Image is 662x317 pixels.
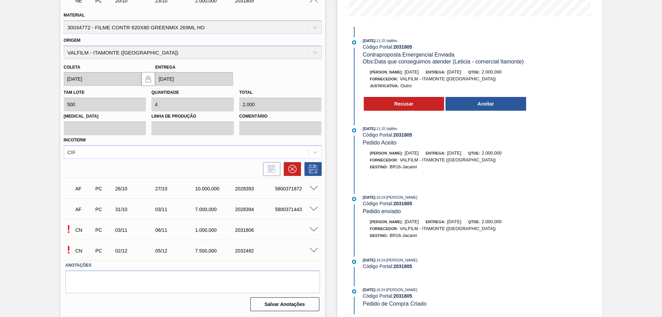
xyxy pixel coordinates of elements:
[153,207,198,212] div: 03/11/2025
[363,59,524,65] span: Obs: Data que conseguimos atender (Leticia - comercial Itamonte)
[273,186,318,191] div: 5800371872
[64,90,84,95] label: Tam lote
[74,243,94,258] div: Composição de Carga em Negociação
[93,248,114,254] div: Pedido de Compra
[364,97,444,111] button: Recusar
[233,186,278,191] div: 2028393
[375,288,385,292] span: - 16:24
[447,219,461,224] span: [DATE]
[375,39,385,43] span: - 11:15
[385,288,418,292] span: : [PERSON_NAME]
[113,248,158,254] div: 02/12/2025
[363,39,375,43] span: [DATE]
[363,132,526,138] div: Código Portal:
[385,258,418,262] span: : [PERSON_NAME]
[74,181,94,196] div: Aguardando Faturamento
[390,233,417,238] span: BR16-Jacareí
[76,186,93,191] p: AF
[363,293,526,299] div: Código Portal:
[64,13,85,18] label: Material
[301,162,322,176] div: Salvar Pedido
[482,150,502,156] span: 2.000,000
[151,90,179,95] label: Quantidade
[250,297,319,311] button: Salvar Anotações
[113,227,158,233] div: 03/11/2025
[363,201,526,206] div: Código Portal:
[193,248,238,254] div: 7.500,000
[445,97,526,111] button: Aceitar
[363,208,401,214] span: Pedido enviado
[193,186,238,191] div: 10.000,000
[151,111,234,121] label: Linha de Produção
[352,40,356,44] img: atual
[233,248,278,254] div: 2032492
[393,201,412,206] strong: 2031805
[352,260,356,264] img: atual
[74,222,94,238] div: Composição de Carga em Negociação
[76,227,93,233] p: CN
[273,207,318,212] div: 5800371443
[76,248,93,254] p: CN
[375,258,385,262] span: - 16:24
[393,132,412,138] strong: 2031805
[363,301,427,307] span: Pedido de Compra Criado
[352,197,356,201] img: atual
[468,151,480,155] span: Qtde:
[370,165,388,169] span: Destino:
[260,162,280,176] div: Informar alteração no pedido
[375,127,385,131] span: - 11:15
[93,207,114,212] div: Pedido de Compra
[76,207,93,212] p: AF
[363,195,375,199] span: [DATE]
[482,69,502,75] span: 2.000,000
[370,77,398,81] span: Fornecedor:
[400,226,496,231] span: VALFILM - ITAMONTE ([GEOGRAPHIC_DATA])
[113,207,158,212] div: 31/10/2025
[352,128,356,132] img: atual
[385,127,397,131] span: : Valfilm
[233,207,278,212] div: 2028394
[393,44,412,50] strong: 2031805
[370,70,403,74] span: [PERSON_NAME]:
[93,227,114,233] div: Pedido de Compra
[370,84,399,88] span: Justificativa:
[375,196,385,199] span: - 16:24
[233,227,278,233] div: 2031806
[153,248,198,254] div: 05/12/2025
[363,127,375,131] span: [DATE]
[404,219,419,224] span: [DATE]
[64,244,74,256] p: Pendente de aceite
[482,219,502,224] span: 2.000,000
[280,162,301,176] div: Cancelar pedido
[370,234,388,238] span: Destino:
[393,264,412,269] strong: 2031805
[400,83,412,88] span: Outro
[193,227,238,233] div: 1.000,000
[404,69,419,75] span: [DATE]
[113,186,158,191] div: 26/10/2025
[385,195,418,199] span: : [PERSON_NAME]
[239,111,322,121] label: Comentário
[144,75,152,83] img: locked
[468,70,480,74] span: Qtde:
[239,90,253,95] label: Total
[404,150,419,156] span: [DATE]
[64,138,86,142] label: Incoterm
[400,157,496,162] span: VALFILM - ITAMONTE ([GEOGRAPHIC_DATA])
[363,258,375,262] span: [DATE]
[400,76,496,81] span: VALFILM - ITAMONTE ([GEOGRAPHIC_DATA])
[385,39,397,43] span: : Valfilm
[141,72,155,86] button: locked
[74,202,94,217] div: Aguardando Faturamento
[66,260,320,270] label: Anotações
[370,158,398,162] span: Fornecedor:
[370,151,403,155] span: [PERSON_NAME]:
[64,38,81,43] label: Origem
[363,264,526,269] div: Código Portal:
[363,288,375,292] span: [DATE]
[370,220,403,224] span: [PERSON_NAME]:
[155,65,175,70] label: Entrega
[155,72,233,86] input: dd/mm/yyyy
[363,52,454,58] span: Contraproposta Emergencial Enviada
[425,220,445,224] span: Entrega:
